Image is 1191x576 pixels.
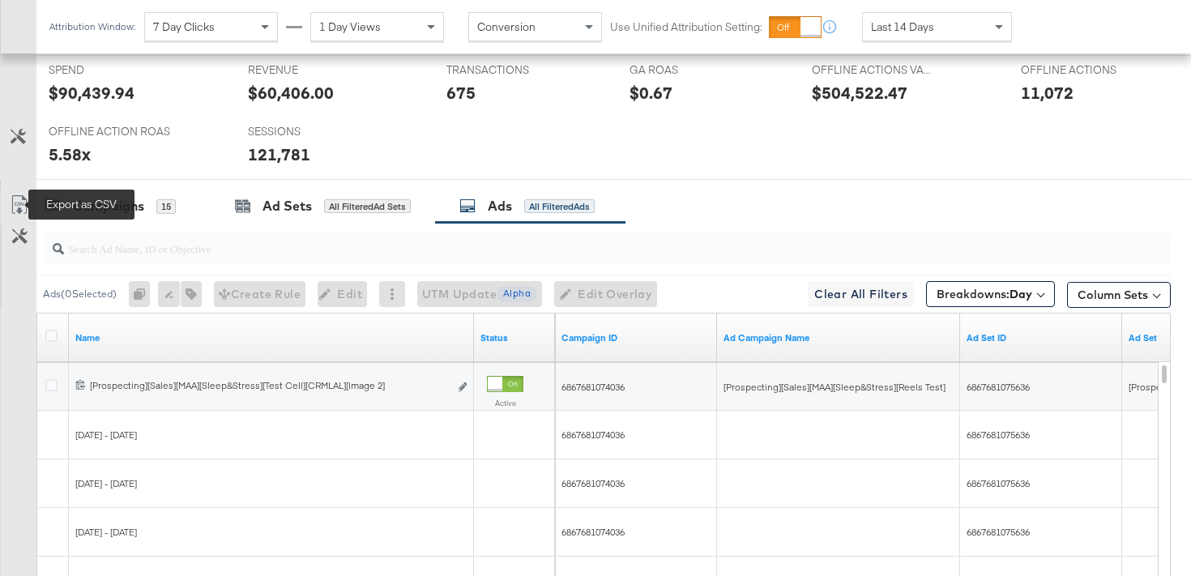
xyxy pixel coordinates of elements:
[263,197,312,215] div: Ad Sets
[49,21,136,32] div: Attribution Window:
[814,284,907,305] span: Clear All Filters
[156,199,176,214] div: 15
[446,81,476,105] div: 675
[724,381,946,393] span: [Prospecting][Sales][MAA][Sleep&Stress][Reels Test]
[75,429,137,441] span: [DATE] - [DATE]
[487,398,523,408] label: Active
[926,281,1055,307] button: Breakdowns:Day
[812,62,933,78] span: OFFLINE ACTIONS VALUE
[319,19,381,34] span: 1 Day Views
[1067,282,1171,308] button: Column Sets
[724,331,954,344] a: Name of Campaign this Ad belongs to.
[1021,62,1142,78] span: OFFLINE ACTIONS
[561,331,711,344] a: Your Ad Set Campaign ID.
[524,199,595,214] div: All Filtered Ads
[967,331,1116,344] a: Your Ad Set ID.
[561,526,625,538] span: 6867681074036
[43,287,117,301] div: Ads ( 0 Selected)
[153,19,215,34] span: 7 Day Clicks
[967,429,1030,441] span: 6867681075636
[248,124,369,139] span: SESSIONS
[90,379,449,392] div: [Prospecting][Sales][MAA][Sleep&Stress][Test Cell][CRMLAL][Image 2]
[75,477,137,489] span: [DATE] - [DATE]
[812,81,907,105] div: $504,522.47
[248,143,310,166] div: 121,781
[49,81,134,105] div: $90,439.94
[967,381,1030,393] span: 6867681075636
[477,19,536,34] span: Conversion
[1021,81,1074,105] div: 11,072
[75,331,467,344] a: Ad Name.
[937,286,1032,302] span: Breakdowns:
[49,143,91,166] div: 5.58x
[561,381,625,393] span: 6867681074036
[73,197,144,215] div: Campaigns
[871,19,934,34] span: Last 14 Days
[1010,287,1032,301] b: Day
[248,81,334,105] div: $60,406.00
[967,526,1030,538] span: 6867681075636
[561,429,625,441] span: 6867681074036
[324,199,411,214] div: All Filtered Ad Sets
[488,197,512,215] div: Ads
[480,331,549,344] a: Shows the current state of your Ad.
[630,81,672,105] div: $0.67
[75,526,137,538] span: [DATE] - [DATE]
[49,124,170,139] span: OFFLINE ACTION ROAS
[129,281,158,307] div: 0
[64,226,1070,258] input: Search Ad Name, ID or Objective
[610,19,762,35] label: Use Unified Attribution Setting:
[967,477,1030,489] span: 6867681075636
[49,62,170,78] span: SPEND
[808,281,914,307] button: Clear All Filters
[561,477,625,489] span: 6867681074036
[248,62,369,78] span: REVENUE
[446,62,568,78] span: TRANSACTIONS
[630,62,751,78] span: GA ROAS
